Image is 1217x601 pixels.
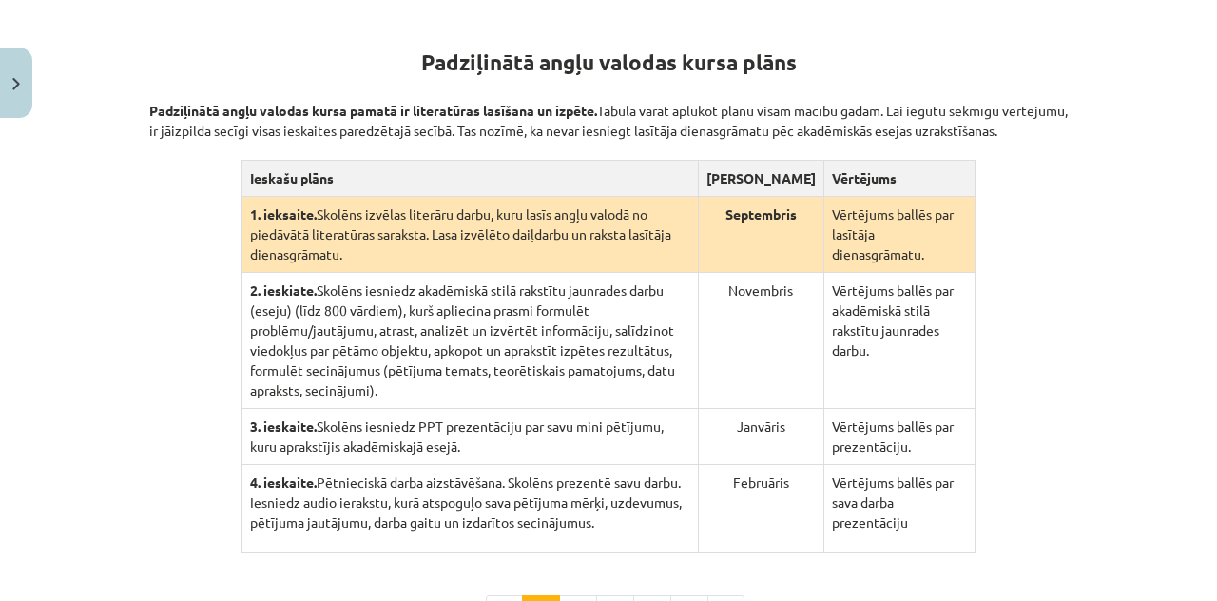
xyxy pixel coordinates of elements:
[823,161,975,197] th: Vērtējums
[421,48,797,76] strong: Padziļinātā angļu valodas kursa plāns
[823,273,975,409] td: Vērtējums ballēs par akadēmiskā stilā rakstītu jaunrades darbu.
[241,197,698,273] td: Skolēns izvēlas literāru darbu, kuru lasīs angļu valodā no piedāvātā literatūras saraksta. Lasa i...
[706,473,816,493] p: Februāris
[823,197,975,273] td: Vērtējums ballēs par lasītāja dienasgrāmatu.
[250,281,317,299] strong: 2. ieskiate.
[250,205,317,223] strong: 1. ieksaite.
[241,409,698,465] td: Skolēns iesniedz PPT prezentāciju par savu mini pētījumu, kuru aprakstījis akadēmiskajā esejā.
[823,409,975,465] td: Vērtējums ballēs par prezentāciju.
[698,161,823,197] th: [PERSON_NAME]
[725,205,797,223] strong: Septembris
[698,273,823,409] td: Novembris
[149,102,597,119] strong: Padziļinātā angļu valodas kursa pamatā ir literatūras lasīšana un izpēte.
[149,81,1068,141] p: Tabulā varat aplūkot plānu visam mācību gadam. Lai iegūtu sekmīgu vērtējumu, ir jāizpilda secīgi ...
[250,417,317,435] strong: 3. ieskaite.
[823,465,975,553] td: Vērtējums ballēs par sava darba prezentāciju
[250,474,317,491] strong: 4. ieskaite.
[241,161,698,197] th: Ieskašu plāns
[698,409,823,465] td: Janvāris
[12,78,20,90] img: icon-close-lesson-0947bae3869378f0d4975bcd49f059093ad1ed9edebbc8119c70593378902aed.svg
[250,473,690,533] p: Pētnieciskā darba aizstāvēšana. Skolēns prezentē savu darbu. Iesniedz audio ierakstu, kurā atspog...
[241,273,698,409] td: Skolēns iesniedz akadēmiskā stilā rakstītu jaunrades darbu (eseju) (līdz 800 vārdiem), kurš aplie...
